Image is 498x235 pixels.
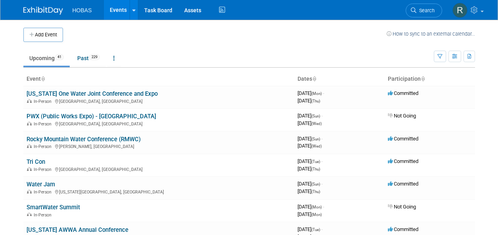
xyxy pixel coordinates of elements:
img: In-Person Event [27,167,32,171]
span: In-Person [34,99,54,104]
span: - [321,113,322,119]
a: Tri Con [27,158,45,165]
span: (Thu) [311,190,320,194]
div: [GEOGRAPHIC_DATA], [GEOGRAPHIC_DATA] [27,166,291,172]
span: Committed [388,90,418,96]
span: - [321,136,322,142]
a: How to sync to an external calendar... [387,31,475,37]
span: [DATE] [298,98,320,104]
span: (Sun) [311,114,320,118]
span: - [321,226,322,232]
button: Add Event [23,28,63,42]
a: Water Jam [27,181,55,188]
img: Rebecca Gonchar [452,3,467,18]
span: [DATE] [298,90,324,96]
span: - [323,90,324,96]
a: Past229 [71,51,106,66]
span: Committed [388,136,418,142]
div: [GEOGRAPHIC_DATA], [GEOGRAPHIC_DATA] [27,120,291,127]
span: In-Person [34,144,54,149]
span: (Thu) [311,99,320,103]
span: (Sun) [311,182,320,186]
span: Search [416,8,435,13]
span: In-Person [34,212,54,218]
img: In-Person Event [27,190,32,193]
th: Event [23,72,294,86]
span: [DATE] [298,181,322,187]
span: Committed [388,181,418,187]
a: Upcoming41 [23,51,70,66]
img: In-Person Event [27,99,32,103]
a: Sort by Event Name [41,76,45,82]
a: SmartWater Summit [27,204,80,211]
span: Committed [388,226,418,232]
span: (Tue) [311,227,320,232]
span: Committed [388,158,418,164]
span: Not Going [388,204,416,210]
span: (Mon) [311,91,322,96]
span: [DATE] [298,120,322,126]
a: Rocky Mountain Water Conference (RMWC) [27,136,141,143]
img: ExhibitDay [23,7,63,15]
span: [DATE] [298,113,322,119]
span: (Wed) [311,144,322,148]
span: (Wed) [311,121,322,126]
a: Search [406,4,442,17]
img: In-Person Event [27,121,32,125]
span: (Thu) [311,167,320,171]
th: Participation [385,72,475,86]
span: (Mon) [311,205,322,209]
th: Dates [294,72,385,86]
a: PWX (Public Works Expo) - [GEOGRAPHIC_DATA] [27,113,156,120]
span: - [321,158,322,164]
a: Sort by Participation Type [421,76,425,82]
div: [GEOGRAPHIC_DATA], [GEOGRAPHIC_DATA] [27,98,291,104]
span: - [323,204,324,210]
a: Sort by Start Date [312,76,316,82]
span: [DATE] [298,204,324,210]
span: (Sun) [311,137,320,141]
div: [PERSON_NAME], [GEOGRAPHIC_DATA] [27,143,291,149]
img: In-Person Event [27,144,32,148]
span: (Mon) [311,212,322,217]
span: - [321,181,322,187]
span: 229 [89,54,100,60]
span: [DATE] [298,158,322,164]
span: In-Person [34,190,54,195]
span: [DATE] [298,226,322,232]
span: [DATE] [298,188,320,194]
span: [DATE] [298,143,322,149]
div: [US_STATE][GEOGRAPHIC_DATA], [GEOGRAPHIC_DATA] [27,188,291,195]
span: [DATE] [298,136,322,142]
span: [DATE] [298,166,320,172]
span: (Tue) [311,159,320,164]
span: 41 [55,54,64,60]
img: In-Person Event [27,212,32,216]
span: Not Going [388,113,416,119]
a: [US_STATE] AWWA Annual Conference [27,226,128,233]
span: HOBAS [73,7,92,13]
span: In-Person [34,121,54,127]
span: In-Person [34,167,54,172]
a: [US_STATE] One Water Joint Conference and Expo [27,90,158,97]
span: [DATE] [298,211,322,217]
